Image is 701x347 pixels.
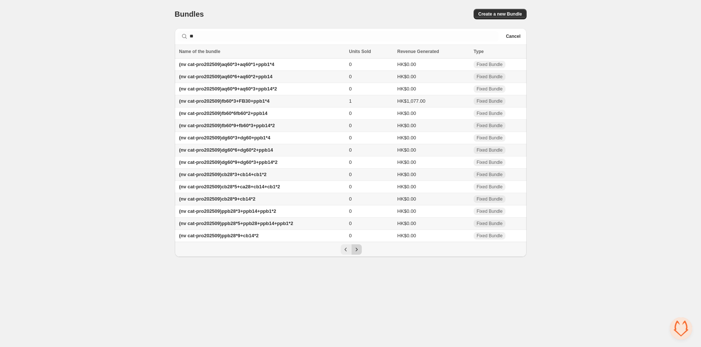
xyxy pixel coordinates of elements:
[349,221,352,226] span: 0
[397,62,416,67] span: HK$0.00
[477,86,503,92] span: Fixed Bundle
[397,135,416,141] span: HK$0.00
[397,184,416,189] span: HK$0.00
[477,74,503,80] span: Fixed Bundle
[349,172,352,177] span: 0
[397,196,416,202] span: HK$0.00
[349,86,352,92] span: 0
[175,242,527,257] nav: Pagination
[397,208,416,214] span: HK$0.00
[179,48,345,55] div: Name of the bundle
[179,221,293,226] span: (nv cat-pro202509)ppb28*5+ppb28+ppb14+ppb1*2
[349,233,352,238] span: 0
[397,110,416,116] span: HK$0.00
[397,233,416,238] span: HK$0.00
[179,135,270,141] span: (nv cat-pro202509)dg60*3+dg60+ppb1*4
[179,233,259,238] span: (nv cat-pro202509)ppb28*9+cb14*2
[477,123,503,129] span: Fixed Bundle
[474,9,526,19] button: Create a new Bundle
[506,33,520,39] span: Cancel
[477,110,503,116] span: Fixed Bundle
[349,147,352,153] span: 0
[397,48,439,55] span: Revenue Generated
[179,86,277,92] span: (nv cat-pro202509)aq60*9+aq60*3+ppb14*2
[349,98,352,104] span: 1
[477,221,503,227] span: Fixed Bundle
[397,74,416,79] span: HK$0.00
[477,159,503,165] span: Fixed Bundle
[179,98,270,104] span: (nv cat-pro202509)fb60*3+FB30+ppb1*4
[503,32,523,41] button: Cancel
[179,110,268,116] span: (nv cat-pro202509)fb60*6fb60*2+ppb14
[397,48,447,55] button: Revenue Generated
[179,147,273,153] span: (nv cat-pro202509)dg60*6+dg60*2+ppb14
[349,184,352,189] span: 0
[175,10,204,19] h1: Bundles
[349,48,378,55] button: Units Sold
[397,147,416,153] span: HK$0.00
[179,62,274,67] span: (nv cat-pro202509)aq60*3+aq60*1+ppb1*4
[349,135,352,141] span: 0
[179,184,280,189] span: (nv cat-pro202509)cb28*5+ca28+cb14+cb1*2
[477,196,503,202] span: Fixed Bundle
[397,221,416,226] span: HK$0.00
[478,11,522,17] span: Create a new Bundle
[349,74,352,79] span: 0
[397,123,416,128] span: HK$0.00
[397,172,416,177] span: HK$0.00
[474,48,522,55] div: Type
[477,208,503,214] span: Fixed Bundle
[477,233,503,239] span: Fixed Bundle
[349,48,371,55] span: Units Sold
[349,123,352,128] span: 0
[349,110,352,116] span: 0
[179,123,275,128] span: (nv cat-pro202509)fb60*9+fb60*3+ppb14*2
[341,244,351,255] button: Previous
[477,135,503,141] span: Fixed Bundle
[477,184,503,190] span: Fixed Bundle
[349,196,352,202] span: 0
[349,62,352,67] span: 0
[477,172,503,178] span: Fixed Bundle
[477,62,503,67] span: Fixed Bundle
[397,86,416,92] span: HK$0.00
[397,98,425,104] span: HK$1,077.00
[477,147,503,153] span: Fixed Bundle
[179,208,276,214] span: (nv cat-pro202509)ppb28*3+ppb14+ppb1*2
[670,317,692,340] div: Open chat
[179,74,273,79] span: (nv cat-pro202509)aq60*6+aq60*2+ppb14
[179,196,256,202] span: (nv cat-pro202509)cb28*9+cb14*2
[179,159,278,165] span: (nv cat-pro202509)dg60*9+dg60*3+ppb14*2
[349,208,352,214] span: 0
[477,98,503,104] span: Fixed Bundle
[349,159,352,165] span: 0
[397,159,416,165] span: HK$0.00
[179,172,267,177] span: (nv cat-pro202509)cb28*3+cb14+cb1*2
